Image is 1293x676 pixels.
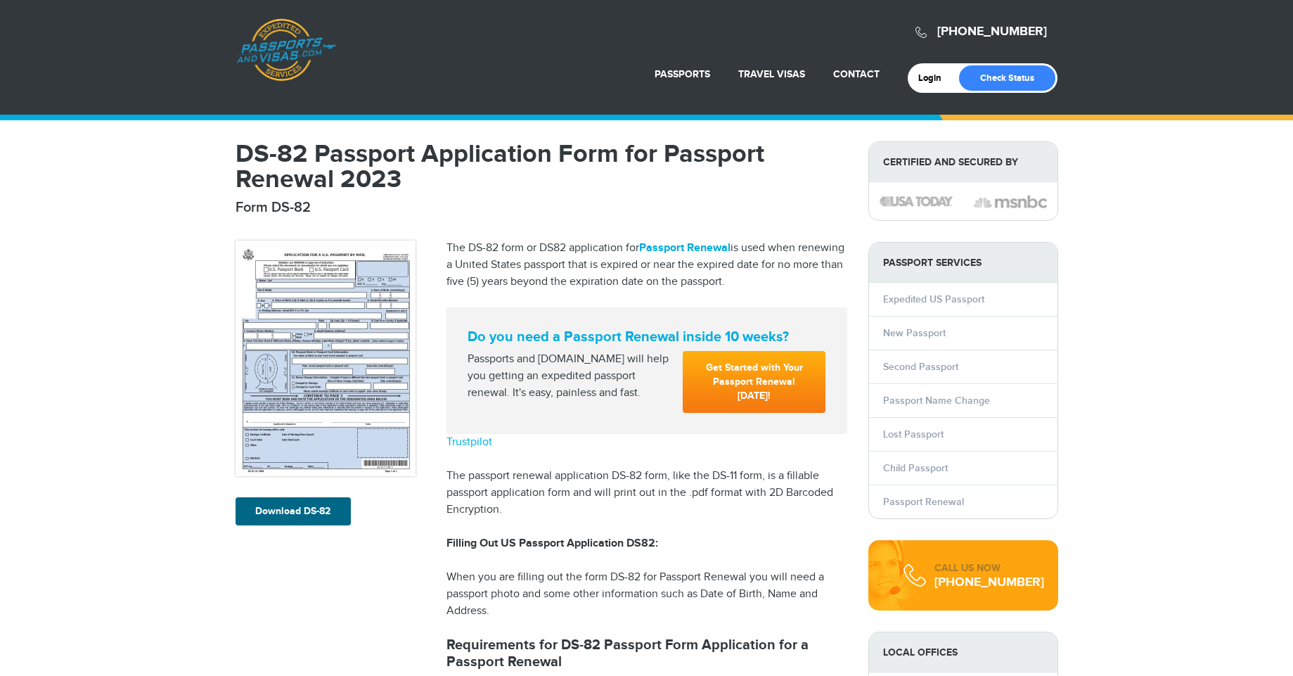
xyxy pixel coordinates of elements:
[869,142,1057,182] strong: Certified and Secured by
[236,18,336,82] a: Passports & [DOMAIN_NAME]
[655,68,710,80] a: Passports
[869,632,1057,672] strong: LOCAL OFFICES
[446,468,847,518] p: The passport renewal application DS-82 form, like the DS-11 form, is a fillable passport applicat...
[883,428,944,440] a: Lost Passport
[869,243,1057,283] strong: PASSPORT SERVICES
[883,327,946,339] a: New Passport
[883,293,984,305] a: Expedited US Passport
[236,141,847,192] h1: DS-82 Passport Application Form for Passport Renewal 2023
[446,435,492,449] a: Trustpilot
[446,537,658,550] strong: Filling Out US Passport Application DS82:
[883,395,990,407] a: Passport Name Change
[883,361,958,373] a: Second Passport
[236,199,847,216] h2: Form DS-82
[468,329,826,345] strong: Do you need a Passport Renewal inside 10 weeks?
[934,575,1044,589] div: [PHONE_NUMBER]
[462,351,678,402] div: Passports and [DOMAIN_NAME] will help you getting an expedited passport renewal. It's easy, painl...
[738,68,805,80] a: Travel Visas
[974,193,1047,210] img: image description
[918,72,951,84] a: Login
[639,241,731,255] a: Passport Renewal
[236,241,416,476] img: DS-82
[833,68,880,80] a: Contact
[883,462,948,474] a: Child Passport
[236,497,351,525] a: Download DS-82
[446,637,809,670] strong: Requirements for DS-82 Passport Form Application for a Passport Renewal
[937,24,1047,39] a: [PHONE_NUMBER]
[959,65,1055,91] a: Check Status
[883,496,964,508] a: Passport Renewal
[880,196,953,206] img: image description
[934,561,1044,575] div: CALL US NOW
[446,569,847,620] p: When you are filling out the form DS-82 for Passport Renewal you will need a passport photo and s...
[683,351,825,413] a: Get Started with Your Passport Renewal [DATE]!
[446,240,847,291] p: The DS-82 form or DS82 application for is used when renewing a United States passport that is exp...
